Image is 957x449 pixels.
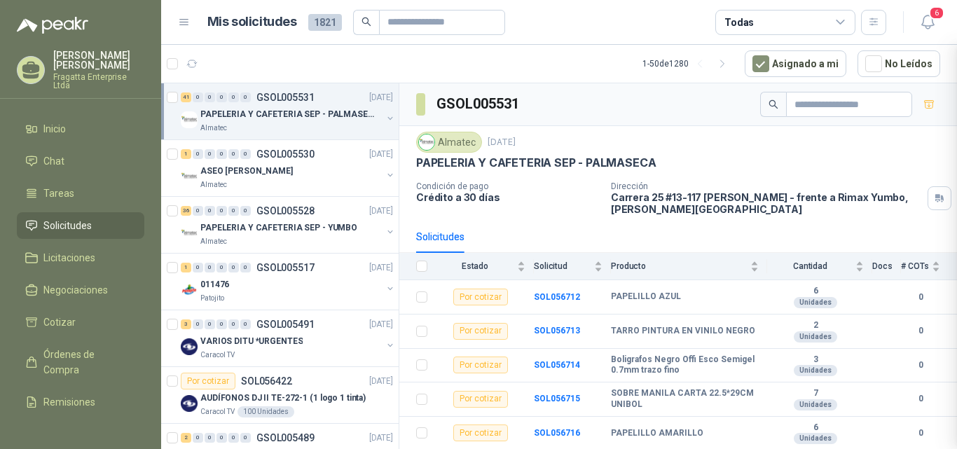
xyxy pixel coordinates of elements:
[17,244,144,271] a: Licitaciones
[43,347,131,378] span: Órdenes de Compra
[362,17,371,27] span: search
[43,153,64,169] span: Chat
[17,180,144,207] a: Tareas
[308,14,342,31] span: 1821
[17,116,144,142] a: Inicio
[915,10,940,35] button: 6
[43,282,108,298] span: Negociaciones
[17,148,144,174] a: Chat
[43,186,74,201] span: Tareas
[207,12,297,32] h1: Mis solicitudes
[43,394,95,410] span: Remisiones
[43,250,95,265] span: Licitaciones
[53,73,144,90] p: Fragatta Enterprise Ltda
[17,389,144,415] a: Remisiones
[17,309,144,336] a: Cotizar
[17,277,144,303] a: Negociaciones
[17,17,88,34] img: Logo peakr
[43,315,76,330] span: Cotizar
[17,341,144,383] a: Órdenes de Compra
[724,15,754,30] div: Todas
[43,121,66,137] span: Inicio
[53,50,144,70] p: [PERSON_NAME] [PERSON_NAME]
[17,212,144,239] a: Solicitudes
[43,218,92,233] span: Solicitudes
[929,6,944,20] span: 6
